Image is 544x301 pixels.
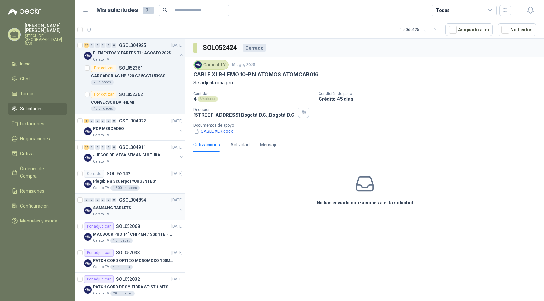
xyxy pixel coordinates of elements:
a: Por cotizarSOL052362CONVERSOR DVI-HDMI13 Unidades [75,88,185,114]
p: CONVERSOR DVI-HDMI [91,99,134,106]
p: POP MERCADEO [93,126,124,132]
div: Cerrado [243,44,266,52]
p: Caracol TV [93,291,109,296]
a: Por adjudicarSOL052032[DATE] Company LogoPATCH CORD DE SM FIBRA ST-ST 1 MTSCaracol TV20 Unidades [75,273,185,299]
div: Cerrado [84,170,104,178]
div: 1.500 Unidades [110,185,140,191]
a: Chat [8,73,67,85]
p: [PERSON_NAME] [PERSON_NAME] [25,23,67,33]
a: Solicitudes [8,103,67,115]
p: SOL052361 [119,66,143,70]
p: MACBOOK PRO 14" CHIP M4 / SSD 1TB - 24 GB RAM [93,231,174,237]
a: Manuales y ayuda [8,215,67,227]
div: 0 [89,43,94,48]
p: JUEGOS DE MESA SEMAN CULTURAL [93,152,163,158]
div: Todas [436,7,450,14]
a: Tareas [8,88,67,100]
p: SOL052142 [107,171,130,176]
div: 13 Unidades [91,106,116,111]
a: Por adjudicarSOL052033[DATE] Company LogoPATCH CORD OPTICO MONOMODO 100MTSCaracol TV4 Unidades [75,246,185,273]
div: 0 [89,145,94,150]
a: CerradoSOL052142[DATE] Company LogoPlegable a 3 cuerpos *URGENTES*Caracol TV1.500 Unidades [75,167,185,193]
div: 20 Unidades [110,291,135,296]
a: 10 0 0 0 0 0 GSOL004911[DATE] Company LogoJUEGOS DE MESA SEMAN CULTURALCaracol TV [84,143,184,164]
button: No Leídos [498,23,536,36]
p: [DATE] [171,171,183,177]
div: 0 [101,119,105,123]
span: 71 [143,7,154,14]
img: Logo peakr [8,8,41,16]
p: GSOL004925 [119,43,146,48]
a: Órdenes de Compra [8,163,67,182]
h3: SOL052424 [203,43,238,53]
p: Caracol TV [93,159,109,164]
p: Caracol TV [93,238,109,243]
p: GSOL004911 [119,145,146,150]
img: Company Logo [84,52,92,60]
div: 0 [112,198,116,202]
span: search [163,8,167,12]
p: Caracol TV [93,265,109,270]
span: Negociaciones [20,135,50,142]
p: [DATE] [171,197,183,203]
div: 0 [89,198,94,202]
img: Company Logo [195,61,202,68]
img: Company Logo [84,259,92,267]
p: Dirección [193,107,295,112]
div: 0 [89,119,94,123]
p: [DATE] [171,223,183,230]
p: Caracol TV [93,185,109,191]
span: Cotizar [20,150,35,157]
div: 0 [106,119,111,123]
div: 0 [95,119,100,123]
p: Condición de pago [319,92,541,96]
a: 5 0 0 0 0 0 GSOL004922[DATE] Company LogoPOP MERCADEOCaracol TV [84,117,184,138]
a: Cotizar [8,148,67,160]
p: [DATE] [171,144,183,150]
p: CABLE XLR-LEMO 10-PIN ATOMOS ATOMCAB016 [193,71,319,78]
img: Company Logo [84,154,92,162]
img: Company Logo [84,127,92,135]
div: 10 [84,145,89,150]
p: Documentos de apoyo [193,123,541,128]
p: 19 ago, 2025 [231,62,255,68]
div: 0 [101,198,105,202]
p: Plegable a 3 cuerpos *URGENTES* [93,179,156,185]
div: 0 [95,145,100,150]
a: Negociaciones [8,133,67,145]
a: Licitaciones [8,118,67,130]
p: PATCH CORD OPTICO MONOMODO 100MTS [93,258,174,264]
a: Remisiones [8,185,67,197]
h3: No has enviado cotizaciones a esta solicitud [317,199,413,206]
p: 4 [193,96,197,102]
span: Tareas [20,90,34,97]
div: 0 [112,119,116,123]
div: Por cotizar [91,91,116,98]
div: 5 [84,119,89,123]
p: [DATE] [171,42,183,49]
div: 0 [112,43,116,48]
p: Cantidad [193,92,313,96]
div: Mensajes [260,141,280,148]
p: GSOL004922 [119,119,146,123]
div: 0 [101,145,105,150]
div: 0 [84,198,89,202]
p: Caracol TV [93,212,109,217]
div: Cotizaciones [193,141,220,148]
a: 0 0 0 0 0 0 GSOL004894[DATE] Company LogoSAMSUNG TABLETSCaracol TV [84,196,184,217]
p: ELEMENTOS Y PARTES TI - AGOSTO 2025 [93,50,171,56]
p: SOL052068 [116,224,140,229]
p: SOL052033 [116,251,140,255]
p: Caracol TV [93,57,109,62]
img: Company Logo [84,180,92,188]
a: Por cotizarSOL052361CARGADOR AC HP 820 G3 5CG71539SS2 Unidades [75,62,185,88]
p: SOL052362 [119,92,143,97]
h1: Mis solicitudes [96,6,138,15]
p: [STREET_ADDRESS] Bogotá D.C. , Bogotá D.C. [193,112,295,118]
div: 23 [84,43,89,48]
p: CARGADOR AC HP 820 G3 5CG71539SS [91,73,165,79]
p: [DATE] [171,250,183,256]
p: [DATE] [171,276,183,282]
p: GSOL004894 [119,198,146,202]
span: Solicitudes [20,105,43,112]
